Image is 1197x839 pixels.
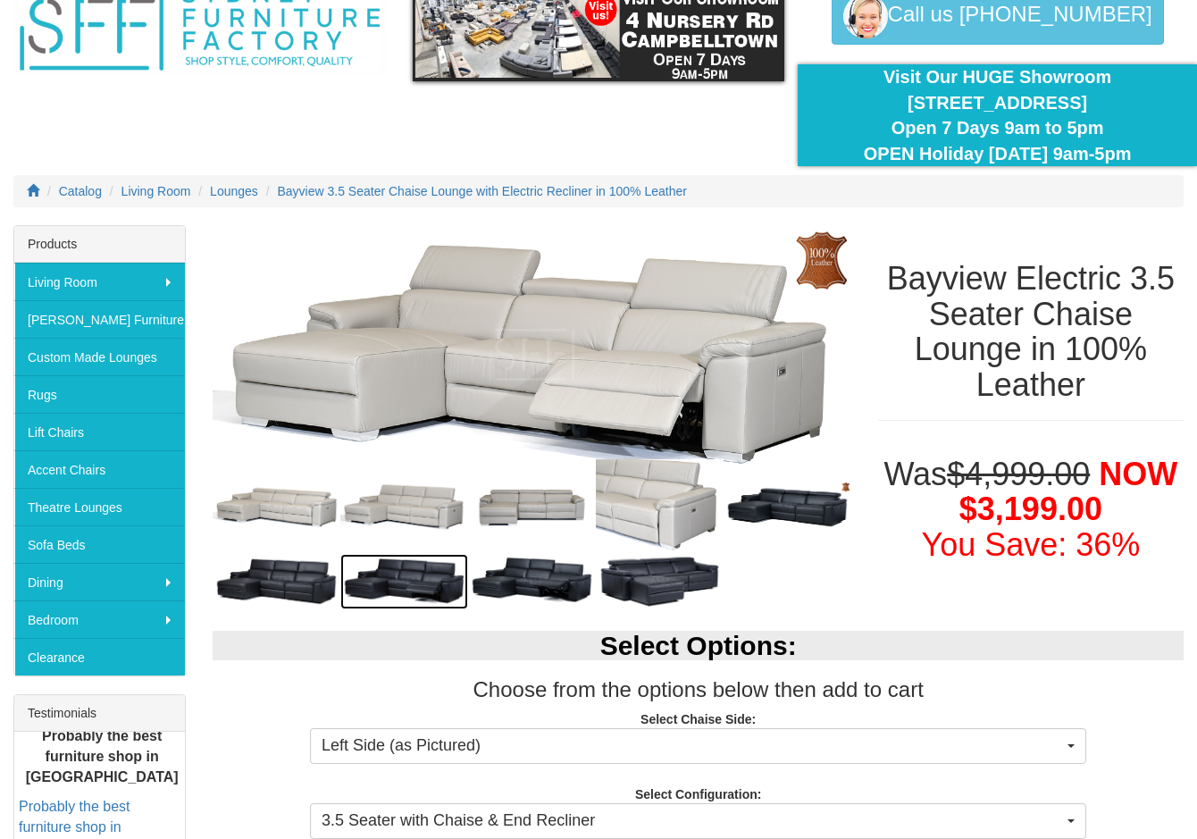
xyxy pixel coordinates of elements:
[14,488,185,525] a: Theatre Lounges
[322,810,1063,833] span: 3.5 Seater with Chaise & End Recliner
[921,526,1140,563] font: You Save: 36%
[640,712,756,726] strong: Select Chaise Side:
[947,456,1090,492] del: $4,999.00
[14,525,185,563] a: Sofa Beds
[59,184,102,198] a: Catalog
[213,678,1184,701] h3: Choose from the options below then add to cart
[811,64,1184,166] div: Visit Our HUGE Showroom [STREET_ADDRESS] Open 7 Days 9am to 5pm OPEN Holiday [DATE] 9am-5pm
[14,263,185,300] a: Living Room
[121,184,191,198] a: Living Room
[310,728,1086,764] button: Left Side (as Pictured)
[278,184,687,198] a: Bayview 3.5 Seater Chaise Lounge with Electric Recliner in 100% Leather
[14,300,185,338] a: [PERSON_NAME] Furniture
[14,338,185,375] a: Custom Made Lounges
[635,787,762,801] strong: Select Configuration:
[310,803,1086,839] button: 3.5 Seater with Chaise & End Recliner
[14,413,185,450] a: Lift Chairs
[14,600,185,638] a: Bedroom
[14,563,185,600] a: Dining
[600,631,797,660] b: Select Options:
[959,456,1177,528] span: NOW $3,199.00
[14,450,185,488] a: Accent Chairs
[322,734,1063,758] span: Left Side (as Pictured)
[14,695,185,732] div: Testimonials
[878,457,1184,563] h1: Was
[878,261,1184,402] h1: Bayview Electric 3.5 Seater Chaise Lounge in 100% Leather
[14,638,185,675] a: Clearance
[26,728,179,784] b: Probably the best furniture shop in [GEOGRAPHIC_DATA]
[14,226,185,263] div: Products
[210,184,258,198] a: Lounges
[14,375,185,413] a: Rugs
